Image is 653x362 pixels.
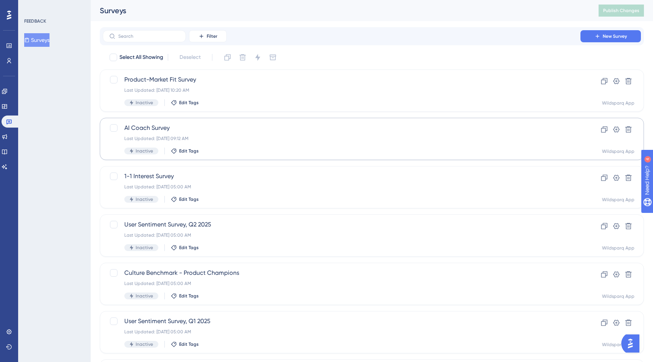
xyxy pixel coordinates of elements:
[124,123,559,132] span: AI Coach Survey
[136,341,153,347] span: Inactive
[18,2,47,11] span: Need Help?
[124,75,559,84] span: Product-Market Fit Survey
[179,293,199,299] span: Edit Tags
[136,293,153,299] span: Inactive
[171,148,199,154] button: Edit Tags
[171,293,199,299] button: Edit Tags
[171,341,199,347] button: Edit Tags
[171,245,199,251] button: Edit Tags
[207,33,217,39] span: Filter
[124,232,559,238] div: Last Updated: [DATE] 05:00 AM
[179,341,199,347] span: Edit Tags
[124,220,559,229] span: User Sentiment Survey, Q2 2025
[602,245,634,251] div: Wildsparq App
[24,18,46,24] div: FEEDBACK
[599,5,644,17] button: Publish Changes
[100,5,580,16] div: Surveys
[621,332,644,355] iframe: UserGuiding AI Assistant Launcher
[179,100,199,106] span: Edit Tags
[136,196,153,202] span: Inactive
[179,245,199,251] span: Edit Tags
[171,100,199,106] button: Edit Tags
[179,196,199,202] span: Edit Tags
[118,34,179,39] input: Search
[136,245,153,251] span: Inactive
[124,280,559,287] div: Last Updated: [DATE] 05:00 AM
[602,342,634,348] div: Wildsparq App
[53,4,55,10] div: 4
[173,51,207,64] button: Deselect
[124,136,559,142] div: Last Updated: [DATE] 09:12 AM
[602,293,634,299] div: Wildsparq App
[179,148,199,154] span: Edit Tags
[602,100,634,106] div: Wildsparq App
[136,148,153,154] span: Inactive
[124,87,559,93] div: Last Updated: [DATE] 10:20 AM
[171,196,199,202] button: Edit Tags
[24,33,50,47] button: Surveys
[603,33,627,39] span: New Survey
[580,30,641,42] button: New Survey
[124,317,559,326] span: User Sentiment Survey, Q1 2025
[603,8,639,14] span: Publish Changes
[124,329,559,335] div: Last Updated: [DATE] 05:00 AM
[124,184,559,190] div: Last Updated: [DATE] 05:00 AM
[124,172,559,181] span: 1-1 Interest Survey
[124,268,559,277] span: Culture Benchmark - Product Champions
[136,100,153,106] span: Inactive
[189,30,227,42] button: Filter
[602,148,634,154] div: Wildsparq App
[119,53,163,62] span: Select All Showing
[179,53,201,62] span: Deselect
[602,197,634,203] div: Wildsparq App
